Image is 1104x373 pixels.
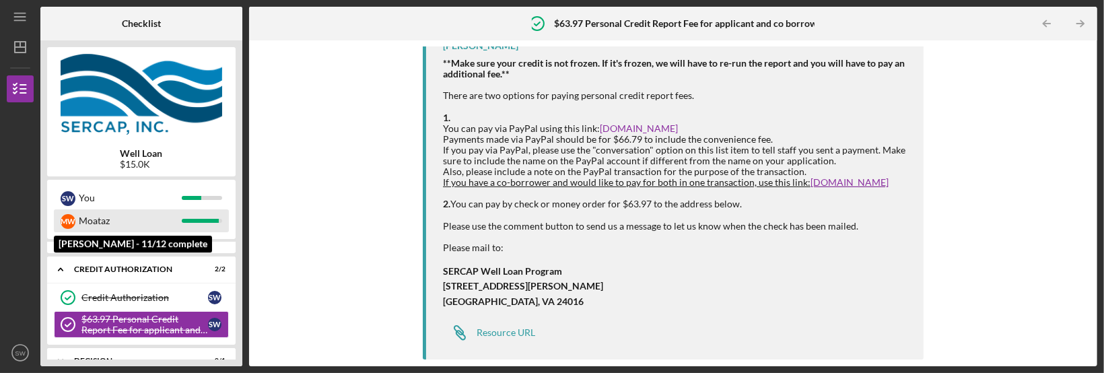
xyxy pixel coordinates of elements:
[443,198,450,209] strong: 2.
[443,145,910,166] div: If you pay via PayPal, please use the "conversation" option on this list item to tell staff you s...
[74,357,192,365] div: Decision
[7,339,34,366] button: SW
[79,209,182,232] div: Moataz
[208,318,221,331] div: S W
[61,191,75,206] div: S W
[443,265,562,277] strong: SERCAP Well Loan Program
[443,123,910,134] div: You can pay via PayPal using this link:
[79,186,182,209] div: You
[54,284,229,311] a: Credit AuthorizationSW
[81,292,208,303] div: Credit Authorization
[443,176,889,188] span: If you have a co-borrower and would like to pay for both in one transaction, use this link:
[54,311,229,338] a: $63.97 Personal Credit Report Fee for applicant and co borrowerSW
[15,349,26,357] text: SW
[443,57,905,79] strong: **Make sure your credit is not frozen. If it's frozen, we will have to re-run the report and you ...
[443,319,535,346] a: Resource URL
[554,18,826,29] b: $63.97 Personal Credit Report Fee for applicant and co borrower
[443,166,910,177] div: Also, please include a note on the PayPal transaction for the purpose of the transaction.
[208,291,221,304] div: S W
[81,314,208,335] div: $63.97 Personal Credit Report Fee for applicant and co borrower
[120,148,163,159] b: Well Loan
[600,123,678,134] a: [DOMAIN_NAME]
[810,176,889,188] a: [DOMAIN_NAME]
[443,296,584,307] strong: [GEOGRAPHIC_DATA], VA 24016
[443,134,910,145] div: Payments made via PayPal should be for $66.79 to include the convenience fee.
[443,280,603,292] strong: [STREET_ADDRESS][PERSON_NAME]
[443,242,910,253] div: Please mail to:
[443,221,910,232] div: Please use the comment button to send us a message to let us know when the check has been mailed.
[61,214,75,229] div: M W
[47,54,236,135] img: Product logo
[120,159,163,170] div: $15.0K
[477,327,535,338] div: Resource URL
[122,18,161,29] b: Checklist
[201,357,226,365] div: 0 / 1
[443,112,450,123] strong: 1.
[443,90,910,101] div: There are two options for paying personal credit report fees.
[74,265,192,273] div: CREDIT AUTHORIZATION
[201,265,226,273] div: 2 / 2
[443,199,910,209] div: You can pay by check or money order for $63.97 to the address below.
